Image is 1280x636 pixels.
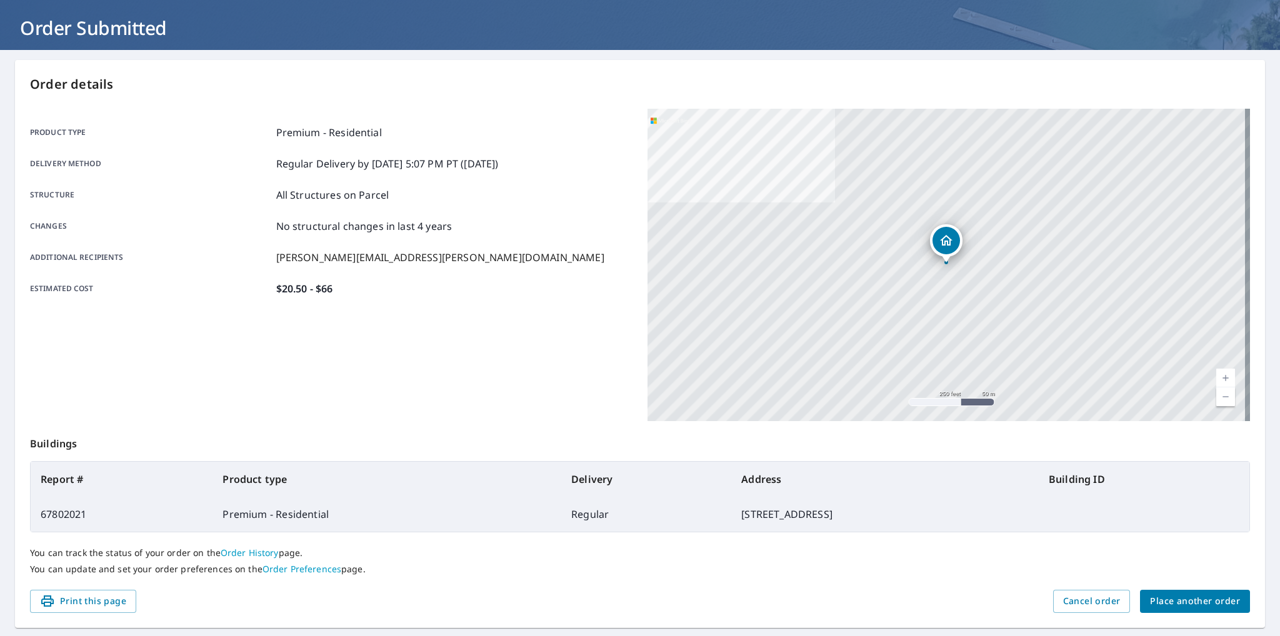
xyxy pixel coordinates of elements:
p: [PERSON_NAME][EMAIL_ADDRESS][PERSON_NAME][DOMAIN_NAME] [276,250,604,265]
p: Additional recipients [30,250,271,265]
p: Product type [30,125,271,140]
p: You can track the status of your order on the page. [30,547,1250,559]
div: Dropped pin, building 1, Residential property, 8415 Drover Ln Eureka, MO 63025 [930,224,962,263]
th: Report # [31,462,212,497]
p: Premium - Residential [276,125,382,140]
th: Address [731,462,1039,497]
p: You can update and set your order preferences on the page. [30,564,1250,575]
span: Print this page [40,594,126,609]
p: Delivery method [30,156,271,171]
p: Buildings [30,421,1250,461]
td: [STREET_ADDRESS] [731,497,1039,532]
h1: Order Submitted [15,15,1265,41]
p: No structural changes in last 4 years [276,219,452,234]
p: Regular Delivery by [DATE] 5:07 PM PT ([DATE]) [276,156,499,171]
a: Current Level 17, Zoom Out [1216,387,1235,406]
a: Order Preferences [262,563,341,575]
span: Place another order [1150,594,1240,609]
p: Structure [30,187,271,202]
th: Building ID [1039,462,1249,497]
button: Print this page [30,590,136,613]
p: Order details [30,75,1250,94]
th: Product type [212,462,561,497]
button: Cancel order [1053,590,1131,613]
a: Current Level 17, Zoom In [1216,369,1235,387]
p: $20.50 - $66 [276,281,333,296]
p: All Structures on Parcel [276,187,389,202]
td: Premium - Residential [212,497,561,532]
td: 67802021 [31,497,212,532]
a: Order History [221,547,279,559]
button: Place another order [1140,590,1250,613]
td: Regular [561,497,731,532]
p: Changes [30,219,271,234]
p: Estimated cost [30,281,271,296]
th: Delivery [561,462,731,497]
span: Cancel order [1063,594,1121,609]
